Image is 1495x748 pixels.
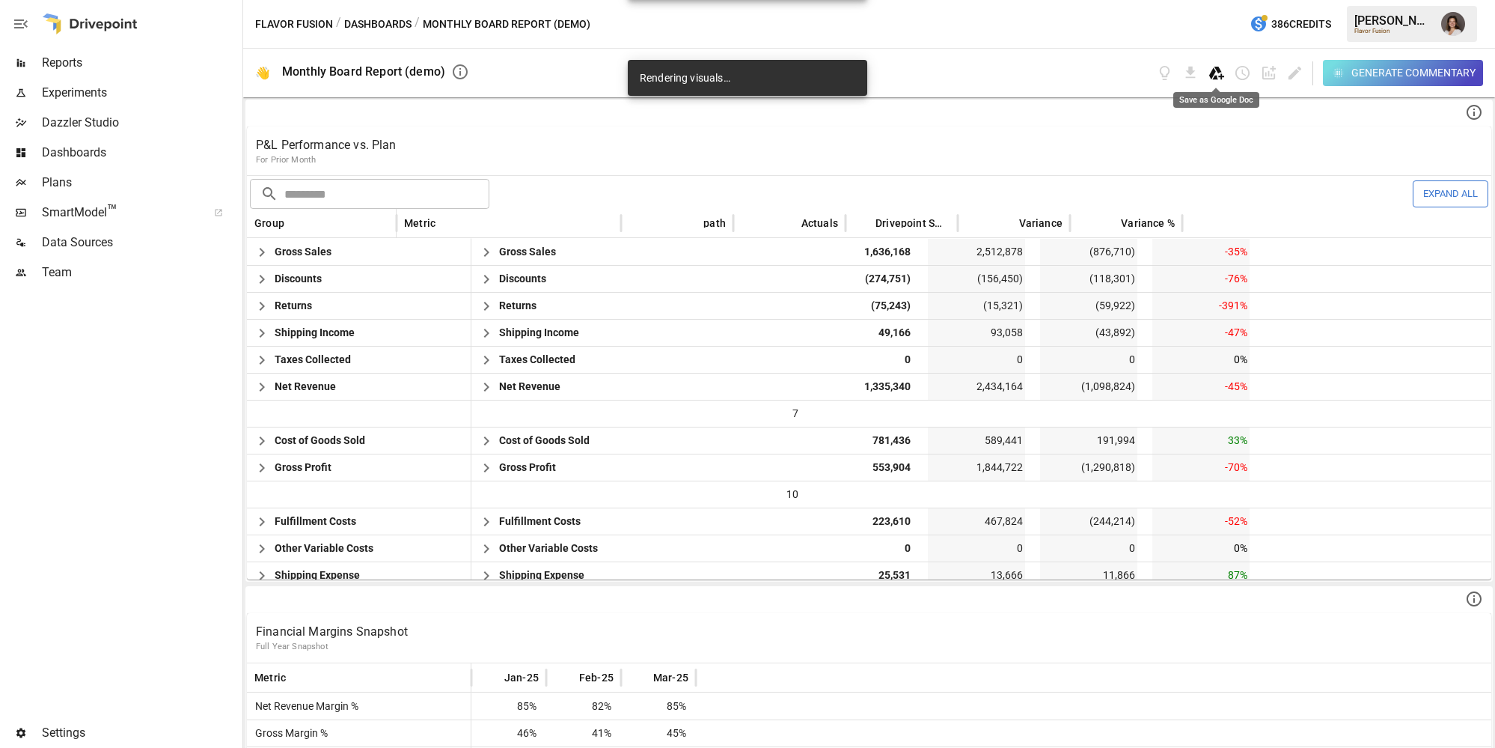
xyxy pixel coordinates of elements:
span: 45% [664,720,688,747]
button: Add widget [1260,64,1277,82]
button: Sort [997,213,1018,234]
div: Monthly Board Report (demo) [282,64,445,79]
p: For Prior Month [256,154,1482,166]
span: Drivepoint SmartModel™ v5.0.2 - Flavor Fusion 5.02pm [875,219,950,228]
span: (59,922) [1040,293,1137,319]
span: 386 Credits [1271,15,1331,34]
div: Generate Commentary [1351,64,1476,82]
span: 0 [928,347,1025,373]
span: Discounts [499,273,546,285]
span: Actuals [801,219,838,228]
span: Cost of Goods Sold [275,434,365,446]
span: 0 [902,347,913,373]
span: (156,450) [928,266,1025,292]
span: -45% [1152,374,1250,400]
span: -47% [1152,320,1250,346]
div: [PERSON_NAME] [1354,13,1432,28]
span: SmartModel [42,204,198,222]
span: 13,666 [928,562,1025,589]
span: Gross Sales [499,246,556,258]
div: 👋 [255,66,270,80]
span: 0 [902,535,913,562]
span: 85% [515,693,539,720]
span: Net Revenue Margin % [249,700,358,712]
span: Variance [1019,219,1063,228]
span: 82% [590,693,614,720]
button: Sort [482,667,503,688]
span: 0 [928,535,1025,562]
button: Dashboards [344,15,412,34]
span: 1,335,340 [862,374,913,400]
span: Discounts [275,273,322,285]
span: (15,321) [928,293,1025,319]
span: 10 [780,488,798,500]
span: 2,512,878 [928,239,1025,265]
span: 191,994 [1040,428,1137,454]
button: Sort [557,667,578,688]
button: Sort [1098,213,1119,234]
span: 589,441 [928,428,1025,454]
span: 33% [1152,428,1250,454]
span: -70% [1152,454,1250,481]
img: Franziska Ibscher [1441,12,1465,36]
button: View documentation [1156,64,1173,82]
span: Dashboards [42,144,239,162]
span: 7 [786,407,798,419]
span: Dazzler Studio [42,114,239,132]
span: Reports [42,54,239,72]
span: Metric [404,219,435,228]
span: 87% [1152,562,1250,589]
button: Franziska Ibscher [1432,3,1474,45]
span: Shipping Expense [275,569,360,581]
span: (244,214) [1040,508,1137,535]
span: 41% [590,720,614,747]
span: Jan-25 [504,670,539,685]
span: Data Sources [42,234,239,252]
span: 49,166 [876,320,913,346]
button: Edit dashboard [1286,64,1303,82]
span: Gross Sales [275,246,331,258]
span: 1,636,168 [862,239,913,265]
span: 25,531 [876,562,913,589]
button: Download dashboard [1182,64,1199,82]
span: 93,058 [928,320,1025,346]
div: Flavor Fusion [1354,28,1432,34]
button: Schedule dashboard [1234,64,1251,82]
span: Plans [42,174,239,192]
button: Save as Google Doc [1208,64,1225,82]
button: Sort [631,667,652,688]
p: P&L Performance vs. Plan [256,136,1482,154]
span: Metric [254,670,286,685]
span: Shipping Expense [499,569,584,581]
span: Taxes Collected [275,353,351,365]
div: Rendering visuals… [640,64,730,91]
span: -76% [1152,266,1250,292]
span: Team [42,264,239,282]
span: 467,824 [928,508,1025,535]
span: 46% [515,720,539,747]
span: ™ [107,201,117,220]
span: 781,436 [870,428,913,454]
span: 0% [1152,535,1250,562]
span: 0% [1152,347,1250,373]
span: (118,301) [1040,266,1137,292]
p: Financial Margins Snapshot [256,623,1482,641]
div: Save as Google Doc [1173,92,1259,108]
button: Expand All [1413,180,1488,207]
span: Gross Profit [499,461,556,473]
span: Fulfillment Costs [499,515,581,527]
button: Generate Commentary [1323,60,1484,86]
span: 2,434,164 [928,374,1025,400]
span: -391% [1152,293,1250,319]
span: Variance % [1121,219,1175,228]
button: Sort [287,667,308,688]
button: Sort [437,213,458,234]
span: -52% [1152,508,1250,535]
span: Other Variable Costs [275,542,373,554]
span: Shipping Income [275,326,355,338]
span: 223,610 [870,508,913,535]
span: 0 [1040,535,1137,562]
span: 85% [664,693,688,720]
span: (1,290,818) [1040,454,1137,481]
span: Mar-25 [653,670,688,685]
